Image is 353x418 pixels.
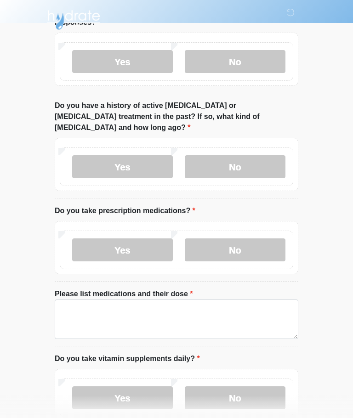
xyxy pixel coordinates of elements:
label: Yes [72,386,173,409]
label: Do you take prescription medications? [55,205,195,216]
label: No [185,155,285,178]
img: Hydrate IV Bar - Arcadia Logo [46,7,102,30]
label: Please list medications and their dose [55,288,193,299]
label: Yes [72,50,173,73]
label: Do you have a history of active [MEDICAL_DATA] or [MEDICAL_DATA] treatment in the past? If so, wh... [55,100,298,133]
label: No [185,238,285,261]
label: Yes [72,238,173,261]
label: Yes [72,155,173,178]
label: No [185,50,285,73]
label: Do you take vitamin supplements daily? [55,353,200,364]
label: No [185,386,285,409]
